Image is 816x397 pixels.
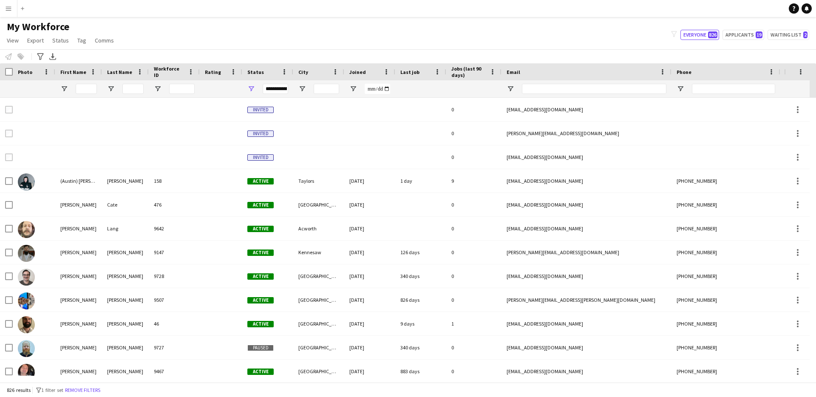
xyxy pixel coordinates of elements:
span: 826 [708,31,717,38]
div: [GEOGRAPHIC_DATA] [293,193,344,216]
div: [PHONE_NUMBER] [671,193,780,216]
input: Row Selection is disabled for this row (unchecked) [5,153,13,161]
span: Active [247,250,274,256]
div: 46 [149,312,200,335]
span: Invited [247,154,274,161]
div: 0 [446,288,501,312]
div: [PERSON_NAME] [55,288,102,312]
span: Status [52,37,69,44]
div: Cate [102,193,149,216]
div: [PERSON_NAME] [55,241,102,264]
button: Open Filter Menu [677,85,684,93]
div: [PERSON_NAME][EMAIL_ADDRESS][DOMAIN_NAME] [501,122,671,145]
span: Last job [400,69,419,75]
div: [EMAIL_ADDRESS][DOMAIN_NAME] [501,98,671,121]
div: Kennesaw [293,241,344,264]
div: [EMAIL_ADDRESS][DOMAIN_NAME] [501,217,671,240]
div: [PERSON_NAME] [102,241,149,264]
a: Export [24,35,47,46]
span: 19 [756,31,762,38]
span: Active [247,297,274,303]
img: (Austin) Brady Henderson [18,173,35,190]
div: [GEOGRAPHIC_DATA] [293,312,344,335]
div: [EMAIL_ADDRESS][DOMAIN_NAME] [501,360,671,383]
img: Adam Garey [18,316,35,333]
span: View [7,37,19,44]
div: [PERSON_NAME] [55,217,102,240]
div: [PHONE_NUMBER] [671,264,780,288]
span: Export [27,37,44,44]
div: 826 days [395,288,446,312]
div: [PHONE_NUMBER] [671,169,780,193]
div: [EMAIL_ADDRESS][DOMAIN_NAME] [501,169,671,193]
div: 9727 [149,336,200,359]
a: Tag [74,35,90,46]
input: Phone Filter Input [692,84,775,94]
div: [PERSON_NAME] [55,336,102,359]
div: 0 [446,241,501,264]
button: Open Filter Menu [154,85,161,93]
div: 340 days [395,264,446,288]
div: [EMAIL_ADDRESS][DOMAIN_NAME] [501,145,671,169]
div: [PERSON_NAME] [55,264,102,288]
a: Comms [91,35,117,46]
div: 340 days [395,336,446,359]
div: [PERSON_NAME] [102,312,149,335]
img: Adam Edwards [18,292,35,309]
span: Last Name [107,69,132,75]
span: Invited [247,130,274,137]
span: Joined [349,69,366,75]
div: 9 [446,169,501,193]
input: Last Name Filter Input [122,84,144,94]
div: 9 days [395,312,446,335]
button: Open Filter Menu [507,85,514,93]
button: Open Filter Menu [247,85,255,93]
input: City Filter Input [314,84,339,94]
img: Adam Ward [18,340,35,357]
div: [EMAIL_ADDRESS][DOMAIN_NAME] [501,264,671,288]
div: [PERSON_NAME] [55,360,102,383]
div: 883 days [395,360,446,383]
button: Waiting list2 [768,30,809,40]
div: 476 [149,193,200,216]
div: [DATE] [344,217,395,240]
button: Open Filter Menu [298,85,306,93]
div: [PERSON_NAME] [102,360,149,383]
div: Acworth [293,217,344,240]
div: (Austin) [PERSON_NAME] [55,169,102,193]
div: 9467 [149,360,200,383]
div: [PERSON_NAME] [102,169,149,193]
input: First Name Filter Input [76,84,97,94]
div: [PERSON_NAME] [55,193,102,216]
button: Open Filter Menu [107,85,115,93]
input: Workforce ID Filter Input [169,84,195,94]
div: Taylors [293,169,344,193]
span: First Name [60,69,86,75]
div: [PHONE_NUMBER] [671,336,780,359]
a: View [3,35,22,46]
span: Paused [247,345,274,351]
div: 126 days [395,241,446,264]
span: Active [247,273,274,280]
div: [PERSON_NAME][EMAIL_ADDRESS][PERSON_NAME][DOMAIN_NAME] [501,288,671,312]
div: 0 [446,360,501,383]
span: Phone [677,69,691,75]
div: 0 [446,336,501,359]
input: Joined Filter Input [365,84,390,94]
div: [DATE] [344,193,395,216]
div: 0 [446,217,501,240]
div: [DATE] [344,360,395,383]
div: [PHONE_NUMBER] [671,217,780,240]
input: Email Filter Input [522,84,666,94]
div: 1 day [395,169,446,193]
input: Row Selection is disabled for this row (unchecked) [5,106,13,113]
button: Remove filters [63,386,102,395]
img: Adam Bloodworth [18,245,35,262]
span: Tag [77,37,86,44]
span: Active [247,178,274,184]
img: Aaron Lang [18,221,35,238]
span: Active [247,321,274,327]
div: 9642 [149,217,200,240]
div: 0 [446,98,501,121]
button: Applicants19 [722,30,764,40]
